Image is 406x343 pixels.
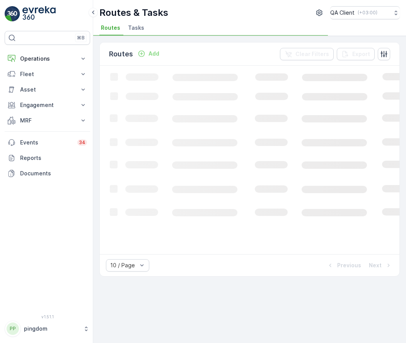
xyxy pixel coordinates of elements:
[326,261,362,270] button: Previous
[20,170,87,177] p: Documents
[79,139,85,146] p: 34
[5,135,90,150] a: Events34
[135,49,162,58] button: Add
[20,70,75,78] p: Fleet
[99,7,168,19] p: Routes & Tasks
[22,6,56,22] img: logo_light-DOdMpM7g.png
[5,82,90,97] button: Asset
[330,9,355,17] p: QA Client
[109,49,133,59] p: Routes
[24,325,79,333] p: pingdom
[5,6,20,22] img: logo
[358,10,377,16] p: ( +03:00 )
[20,101,75,109] p: Engagement
[20,55,75,63] p: Operations
[148,50,159,58] p: Add
[7,323,19,335] div: PP
[330,6,400,19] button: QA Client(+03:00)
[128,24,144,32] span: Tasks
[337,261,361,269] p: Previous
[337,48,375,60] button: Export
[5,166,90,181] a: Documents
[20,139,73,146] p: Events
[5,321,90,337] button: PPpingdom
[101,24,120,32] span: Routes
[369,261,382,269] p: Next
[20,117,75,124] p: MRF
[5,97,90,113] button: Engagement
[5,66,90,82] button: Fleet
[77,35,85,41] p: ⌘B
[352,50,370,58] p: Export
[280,48,334,60] button: Clear Filters
[20,86,75,93] p: Asset
[5,113,90,128] button: MRF
[5,314,90,319] span: v 1.51.1
[5,150,90,166] a: Reports
[368,261,393,270] button: Next
[20,154,87,162] p: Reports
[295,50,329,58] p: Clear Filters
[5,51,90,66] button: Operations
